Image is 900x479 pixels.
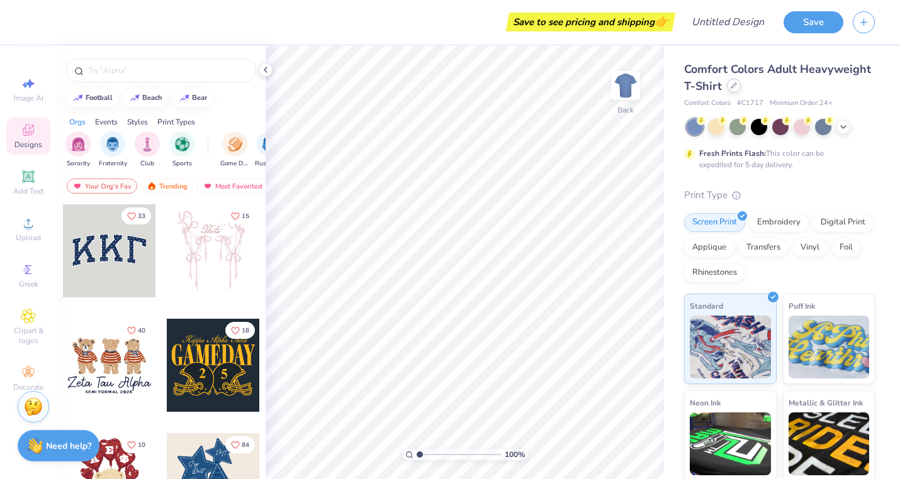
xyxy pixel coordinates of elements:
[738,238,789,257] div: Transfers
[813,213,874,232] div: Digital Print
[175,137,189,151] img: Sports Image
[13,382,43,392] span: Decorate
[99,131,127,168] div: filter for Fraternity
[72,182,82,190] img: most_fav.gif
[789,412,870,475] img: Metallic & Glitter Ink
[141,179,193,194] div: Trending
[130,94,140,102] img: trend_line.gif
[255,131,284,168] button: filter button
[169,131,194,168] div: filter for Sports
[106,137,120,151] img: Fraternity Image
[613,73,638,98] img: Back
[67,159,90,168] span: Sorority
[684,188,875,202] div: Print Type
[242,213,249,219] span: 15
[203,182,213,190] img: most_fav.gif
[138,328,145,334] span: 40
[95,116,118,128] div: Events
[65,131,91,168] button: filter button
[87,64,248,77] input: Try "Alpha"
[225,207,255,224] button: Like
[505,449,525,460] span: 100 %
[262,137,277,151] img: Rush & Bid Image
[140,137,154,151] img: Club Image
[197,179,268,194] div: Most Favorited
[699,148,766,158] strong: Fresh Prints Flash:
[16,233,41,243] span: Upload
[770,98,833,109] span: Minimum Order: 24 +
[99,131,127,168] button: filter button
[789,299,815,312] span: Puff Ink
[142,94,162,101] div: beach
[121,207,151,224] button: Like
[147,182,157,190] img: trending.gif
[225,322,255,339] button: Like
[737,98,763,109] span: # C1717
[831,238,861,257] div: Foil
[157,116,195,128] div: Print Types
[65,131,91,168] div: filter for Sorority
[138,213,145,219] span: 33
[228,137,242,151] img: Game Day Image
[684,238,734,257] div: Applique
[225,436,255,453] button: Like
[255,131,284,168] div: filter for Rush & Bid
[789,316,870,378] img: Puff Ink
[121,436,151,453] button: Like
[67,179,137,194] div: Your Org's Fav
[242,328,249,334] span: 18
[19,279,38,289] span: Greek
[69,116,86,128] div: Orgs
[220,131,249,168] div: filter for Game Day
[86,94,113,101] div: football
[14,93,43,103] span: Image AI
[123,89,168,107] button: beach
[179,94,189,102] img: trend_line.gif
[169,131,194,168] button: filter button
[690,412,771,475] img: Neon Ink
[127,116,148,128] div: Styles
[138,442,145,448] span: 10
[192,94,207,101] div: bear
[140,159,154,168] span: Club
[135,131,160,168] div: filter for Club
[46,440,91,452] strong: Need help?
[66,89,118,107] button: football
[99,159,127,168] span: Fraternity
[617,104,634,116] div: Back
[682,9,774,35] input: Untitled Design
[690,396,721,409] span: Neon Ink
[255,159,284,168] span: Rush & Bid
[684,213,745,232] div: Screen Print
[749,213,809,232] div: Embroidery
[684,62,871,94] span: Comfort Colors Adult Heavyweight T-Shirt
[220,131,249,168] button: filter button
[13,186,43,196] span: Add Text
[684,263,745,282] div: Rhinestones
[784,11,843,33] button: Save
[699,148,854,170] div: This color can be expedited for 5 day delivery.
[789,396,863,409] span: Metallic & Glitter Ink
[220,159,249,168] span: Game Day
[172,89,213,107] button: bear
[509,13,672,31] div: Save to see pricing and shipping
[792,238,828,257] div: Vinyl
[684,98,731,109] span: Comfort Colors
[14,140,42,150] span: Designs
[655,14,668,29] span: 👉
[242,442,249,448] span: 84
[690,299,723,312] span: Standard
[690,316,771,378] img: Standard
[172,159,192,168] span: Sports
[121,322,151,339] button: Like
[73,94,83,102] img: trend_line.gif
[71,137,86,151] img: Sorority Image
[6,326,50,346] span: Clipart & logos
[135,131,160,168] button: filter button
